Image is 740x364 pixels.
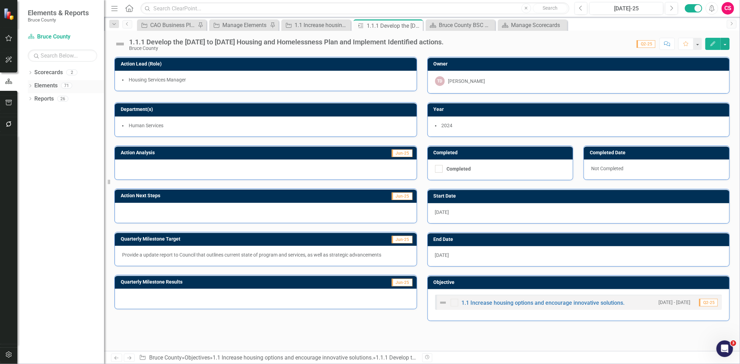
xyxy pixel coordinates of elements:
[434,193,726,199] h3: Start Date
[121,107,413,112] h3: Department(s)
[392,279,412,286] span: Jun-25
[139,21,196,29] a: CAO Business Plan Initiatives
[439,21,493,29] div: Bruce County BSC Welcome Page
[222,21,268,29] div: Manage Elements
[434,237,726,242] h3: End Date
[533,3,568,13] button: Search
[66,70,77,76] div: 2
[589,2,663,15] button: [DATE]-25
[34,82,58,90] a: Elements
[28,17,89,23] small: Bruce County
[34,69,63,77] a: Scorecards
[121,193,310,198] h3: Action Next Steps
[28,50,97,62] input: Search Below...
[716,340,733,357] iframe: Intercom live chat
[28,9,89,17] span: Elements & Reports
[435,76,445,86] div: TD
[185,354,210,361] a: Objectives
[434,61,726,67] h3: Owner
[434,107,726,112] h3: Year
[129,38,444,46] div: 1.1.1 Develop the [DATE] to [DATE] Housing and Homelessness Plan and Implement Identified actions.
[114,38,126,50] img: Not Defined
[699,299,718,306] span: Q2-25
[121,236,335,242] h3: Quarterly Milestone Target
[121,279,338,285] h3: Quarterly Milestone Results
[283,21,349,29] a: 1.1 Increase housing options and encourage innovative solutions.
[211,21,268,29] a: Manage Elements
[129,46,444,51] div: Bruce County
[637,40,655,48] span: Q2-25
[722,2,734,15] button: CS
[61,83,72,89] div: 71
[435,252,449,258] span: [DATE]
[213,354,373,361] a: 1.1 Increase housing options and encourage innovative solutions.
[592,5,661,13] div: [DATE]-25
[57,96,68,102] div: 26
[28,33,97,41] a: Bruce County
[376,354,625,361] div: 1.1.1 Develop the [DATE] to [DATE] Housing and Homelessness Plan and Implement Identified actions.
[392,149,412,157] span: Jun-25
[392,236,412,243] span: Jun-25
[462,300,625,306] a: 1.1 Increase housing options and encourage innovative solutions.
[500,21,565,29] a: Manage Scorecards
[590,150,726,155] h3: Completed Date
[434,280,726,285] h3: Objective
[149,354,182,361] a: Bruce County
[367,21,421,30] div: 1.1.1 Develop the [DATE] to [DATE] Housing and Homelessness Plan and Implement Identified actions.
[129,77,186,83] span: Housing Services Manager
[129,123,163,128] span: Human Services
[448,78,485,85] div: [PERSON_NAME]
[427,21,493,29] a: Bruce County BSC Welcome Page
[139,354,417,362] div: » » »
[295,21,349,29] div: 1.1 Increase housing options and encourage innovative solutions.
[434,150,570,155] h3: Completed
[658,299,690,306] small: [DATE] - [DATE]
[392,192,412,200] span: Jun-25
[435,209,449,215] span: [DATE]
[3,7,16,20] img: ClearPoint Strategy
[442,123,453,128] span: 2024
[122,251,409,258] p: Provide a update report to Council that outlines current state of program and services, as well a...
[584,159,729,180] div: Not Completed
[731,340,736,346] span: 3
[121,61,413,67] h3: Action Lead (Role)
[511,21,565,29] div: Manage Scorecards
[439,298,447,307] img: Not Defined
[150,21,196,29] div: CAO Business Plan Initiatives
[543,5,558,11] span: Search
[121,150,300,155] h3: Action Analysis
[141,2,569,15] input: Search ClearPoint...
[34,95,54,103] a: Reports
